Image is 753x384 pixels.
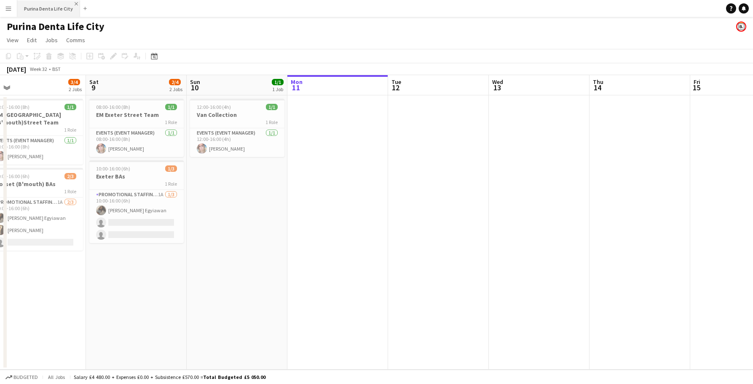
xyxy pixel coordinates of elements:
div: [DATE] [7,65,26,73]
span: 15 [692,83,700,92]
span: Thu [593,78,603,86]
div: 1 Job [272,86,283,92]
span: Mon [291,78,303,86]
div: BST [52,66,61,72]
div: Salary £4 480.00 + Expenses £0.00 + Subsistence £570.00 = [74,374,265,380]
span: 12 [390,83,401,92]
button: Budgeted [4,373,39,382]
a: Comms [63,35,88,46]
span: 08:00-16:00 (8h) [96,104,130,110]
span: Budgeted [13,374,38,380]
h3: EM Exeter Street Team [89,111,184,119]
h1: Purina Denta Life City [7,20,105,33]
span: 1/1 [272,79,284,85]
span: Total Budgeted £5 050.00 [203,374,265,380]
span: 1/1 [266,104,278,110]
span: Week 32 [28,66,49,72]
span: 9 [88,83,99,92]
span: 1/1 [64,104,76,110]
a: View [3,35,22,46]
span: Jobs [45,36,58,44]
span: 1 Role [64,127,76,133]
span: Sun [190,78,200,86]
span: 1/3 [165,165,177,172]
app-card-role: Events (Event Manager)1/112:00-16:00 (4h)[PERSON_NAME] [190,128,284,157]
div: 2 Jobs [69,86,82,92]
span: 11 [289,83,303,92]
span: All jobs [46,374,67,380]
span: Sat [89,78,99,86]
app-user-avatar: Bounce Activations Ltd [736,22,746,32]
app-card-role: Promotional Staffing (Brand Ambassadors)1A1/310:00-16:00 (6h)[PERSON_NAME] Egyiawan [89,190,184,243]
span: 10 [189,83,200,92]
app-job-card: 12:00-16:00 (4h)1/1Van Collection1 RoleEvents (Event Manager)1/112:00-16:00 (4h)[PERSON_NAME] [190,99,284,157]
a: Jobs [42,35,61,46]
span: 1 Role [64,188,76,195]
a: Edit [24,35,40,46]
span: 2/3 [64,173,76,179]
span: 1/1 [165,104,177,110]
span: 12:00-16:00 (4h) [197,104,231,110]
h3: Exeter BAs [89,173,184,180]
app-job-card: 10:00-16:00 (6h)1/3Exeter BAs1 RolePromotional Staffing (Brand Ambassadors)1A1/310:00-16:00 (6h)[... [89,160,184,243]
h3: Van Collection [190,111,284,119]
div: 2 Jobs [169,86,182,92]
span: Fri [694,78,700,86]
span: Wed [492,78,503,86]
span: 1 Role [265,119,278,125]
span: Comms [66,36,85,44]
span: 3/4 [68,79,80,85]
span: 2/4 [169,79,181,85]
app-job-card: 08:00-16:00 (8h)1/1EM Exeter Street Team1 RoleEvents (Event Manager)1/108:00-16:00 (8h)[PERSON_NAME] [89,99,184,157]
span: 1 Role [165,119,177,125]
app-card-role: Events (Event Manager)1/108:00-16:00 (8h)[PERSON_NAME] [89,128,184,157]
button: Purina Denta Life City [17,0,80,17]
span: 14 [592,83,603,92]
span: 10:00-16:00 (6h) [96,165,130,172]
span: Tue [391,78,401,86]
span: 13 [491,83,503,92]
span: Edit [27,36,37,44]
span: View [7,36,19,44]
span: 1 Role [165,181,177,187]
